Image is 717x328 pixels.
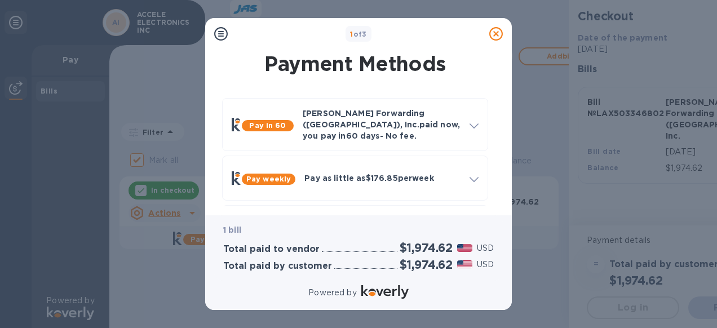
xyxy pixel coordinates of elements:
[246,175,291,183] b: Pay weekly
[303,108,461,141] p: [PERSON_NAME] Forwarding ([GEOGRAPHIC_DATA]), Inc. paid now, you pay in 60 days - No fee.
[249,121,286,130] b: Pay in 60
[223,261,332,272] h3: Total paid by customer
[223,244,320,255] h3: Total paid to vendor
[308,287,356,299] p: Powered by
[350,30,367,38] b: of 3
[361,285,409,299] img: Logo
[350,30,353,38] span: 1
[477,242,494,254] p: USD
[457,260,472,268] img: USD
[223,225,241,234] b: 1 bill
[457,244,472,252] img: USD
[400,241,453,255] h2: $1,974.62
[220,52,490,76] h1: Payment Methods
[304,172,461,184] p: Pay as little as $176.85 per week
[477,259,494,271] p: USD
[400,258,453,272] h2: $1,974.62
